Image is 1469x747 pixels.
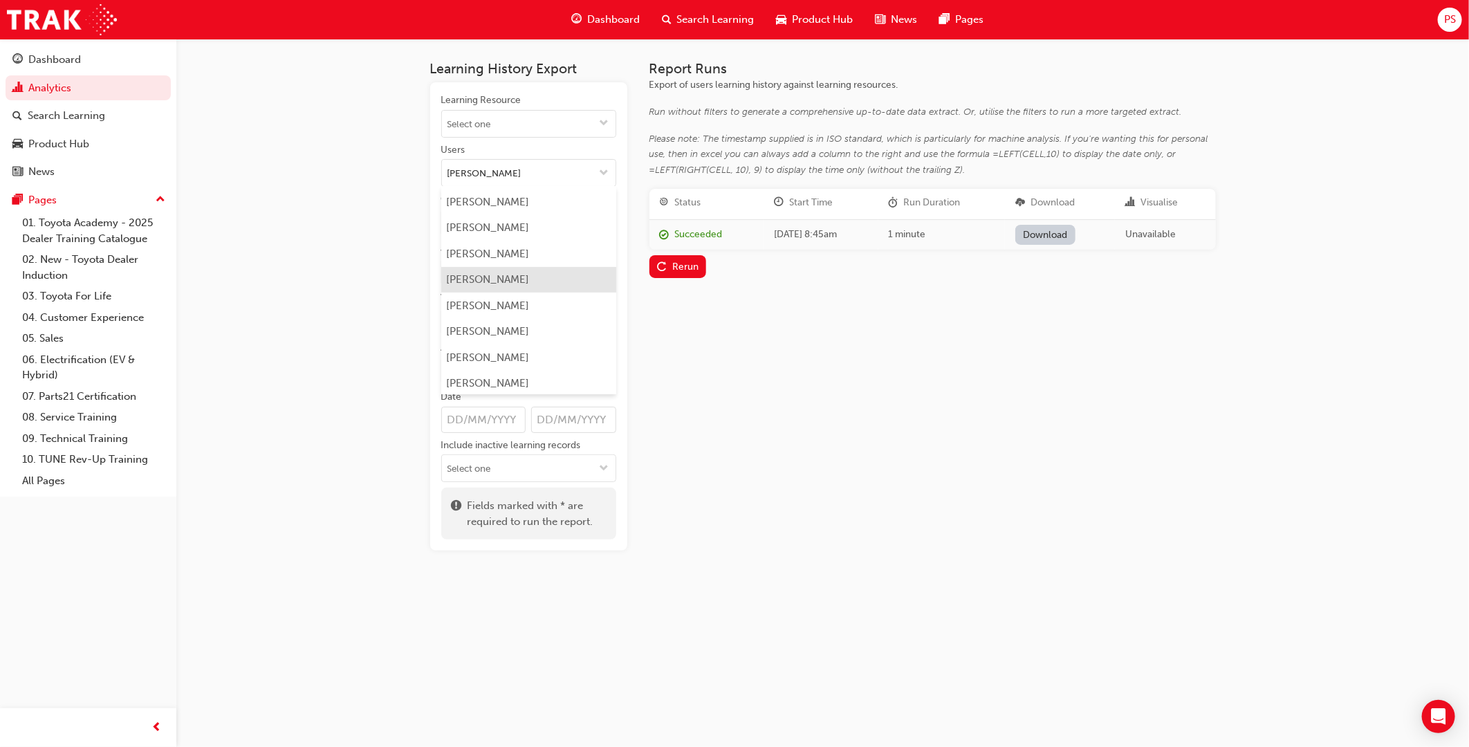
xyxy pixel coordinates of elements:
[1015,197,1025,209] span: download-icon
[12,138,23,151] span: car-icon
[649,79,898,91] span: Export of users learning history against learning resources.
[441,189,616,215] li: [PERSON_NAME]
[593,111,616,137] button: toggle menu
[17,249,171,286] a: 02. New - Toyota Dealer Induction
[649,131,1216,178] div: Please note: The timestamp supplied is in ISO standard, which is particularly for machine analysi...
[904,195,961,211] div: Run Duration
[452,498,462,529] span: exclaim-icon
[677,12,755,28] span: Search Learning
[441,439,581,452] div: Include inactive learning records
[442,160,616,186] input: Userstoggle menu
[28,136,89,152] div: Product Hub
[6,44,171,187] button: DashboardAnalyticsSearch LearningProduct HubNews
[468,498,606,529] span: Fields marked with * are required to run the report.
[17,212,171,249] a: 01. Toyota Academy - 2025 Dealer Training Catalogue
[649,255,707,278] button: Rerun
[17,386,171,407] a: 07. Parts21 Certification
[889,197,898,209] span: duration-icon
[6,187,171,213] button: Pages
[17,328,171,349] a: 05. Sales
[152,719,163,737] span: prev-icon
[789,195,833,211] div: Start Time
[657,262,667,274] span: replay-icon
[1015,225,1075,245] a: Download
[442,111,616,137] input: Learning Resourcetoggle menu
[649,104,1216,120] div: Run without filters to generate a comprehensive up-to-date data extract. Or, utilise the filters ...
[441,293,616,319] li: [PERSON_NAME]
[28,192,57,208] div: Pages
[793,12,853,28] span: Product Hub
[593,455,616,481] button: toggle menu
[442,455,616,481] input: Include inactive learning recordstoggle menu
[675,227,723,243] div: Succeeded
[600,463,609,475] span: down-icon
[766,6,865,34] a: car-iconProduct Hub
[441,390,462,404] div: Date
[441,344,616,371] li: [PERSON_NAME]
[28,108,105,124] div: Search Learning
[649,61,1216,77] h3: Report Runs
[6,159,171,185] a: News
[441,143,465,157] div: Users
[1125,228,1176,240] span: Unavailable
[956,12,984,28] span: Pages
[441,93,521,107] div: Learning Resource
[660,230,669,241] span: report_succeeded-icon
[662,11,672,28] span: search-icon
[441,267,616,293] li: [PERSON_NAME]
[441,319,616,345] li: [PERSON_NAME]
[12,110,22,122] span: search-icon
[675,195,701,211] div: Status
[1140,195,1178,211] div: Visualise
[17,349,171,386] a: 06. Electrification (EV & Hybrid)
[660,197,669,209] span: target-icon
[156,191,165,209] span: up-icon
[600,118,609,130] span: down-icon
[441,215,616,241] li: [PERSON_NAME]
[876,11,886,28] span: news-icon
[17,428,171,450] a: 09. Technical Training
[6,131,171,157] a: Product Hub
[1422,700,1455,733] div: Open Intercom Messenger
[28,164,55,180] div: News
[17,286,171,307] a: 03. Toyota For Life
[571,11,582,28] span: guage-icon
[651,6,766,34] a: search-iconSearch Learning
[672,261,699,273] div: Rerun
[889,227,995,243] div: 1 minute
[593,160,616,186] button: toggle menu
[17,470,171,492] a: All Pages
[28,52,81,68] div: Dashboard
[6,75,171,101] a: Analytics
[17,407,171,428] a: 08. Service Training
[12,166,23,178] span: news-icon
[441,371,616,397] li: [PERSON_NAME]
[6,103,171,129] a: Search Learning
[777,11,787,28] span: car-icon
[929,6,995,34] a: pages-iconPages
[430,61,627,77] h3: Learning History Export
[560,6,651,34] a: guage-iconDashboard
[7,4,117,35] img: Trak
[1444,12,1456,28] span: PS
[891,12,918,28] span: News
[774,197,784,209] span: clock-icon
[940,11,950,28] span: pages-icon
[6,47,171,73] a: Dashboard
[865,6,929,34] a: news-iconNews
[441,241,616,267] li: [PERSON_NAME]
[774,227,868,243] div: [DATE] 8:45am
[531,407,616,433] input: Date
[441,407,526,433] input: Date
[12,54,23,66] span: guage-icon
[1125,197,1135,209] span: chart-icon
[17,449,171,470] a: 10. TUNE Rev-Up Training
[1438,8,1462,32] button: PS
[600,168,609,180] span: down-icon
[17,307,171,329] a: 04. Customer Experience
[12,194,23,207] span: pages-icon
[1031,195,1075,211] div: Download
[587,12,640,28] span: Dashboard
